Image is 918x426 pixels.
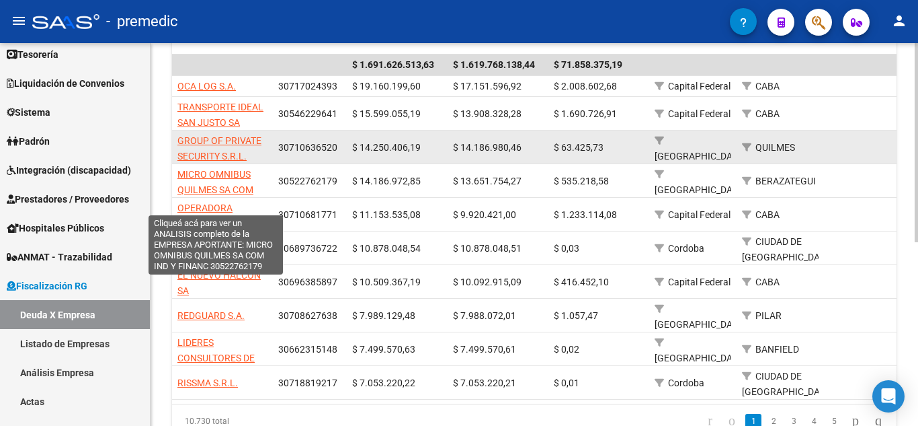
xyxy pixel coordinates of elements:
[755,344,799,355] span: BANFIELD
[106,7,178,36] span: - premedic
[668,108,731,119] span: Capital Federal
[554,378,579,388] span: $ 0,01
[177,378,238,388] span: RISSMA S.R.L.
[177,81,236,92] span: OCA LOG S.A.
[278,142,337,153] span: 30710636520
[554,59,622,70] span: $ 71.858.375,19
[554,209,617,220] span: $ 1.233.114,08
[755,142,795,153] span: QUILMES
[278,209,337,220] span: 30710681771
[668,378,704,388] span: Cordoba
[278,176,337,186] span: 30522762179
[742,236,833,278] span: CIUDAD DE [GEOGRAPHIC_DATA] SUR
[7,192,129,207] span: Prestadores / Proveedores
[7,76,124,91] span: Liquidación de Convenios
[352,209,421,220] span: $ 11.153.535,08
[755,209,780,220] span: CABA
[352,142,421,153] span: $ 14.250.406,19
[554,81,617,92] span: $ 2.008.602,68
[177,270,261,296] span: EL NUEVO HALCON SA
[453,81,521,92] span: $ 17.151.596,92
[554,243,579,254] span: $ 0,03
[668,243,704,254] span: Cordoba
[278,108,337,119] span: 30546229641
[7,279,87,293] span: Fiscalización RG
[755,81,780,92] span: CABA
[755,176,816,186] span: BERAZATEGUI
[891,13,907,29] mat-icon: person
[177,135,261,162] span: GROUP OF PRIVATE SECURITY S.R.L.
[352,59,434,70] span: $ 1.691.626.513,63
[352,81,421,92] span: $ 19.160.199,60
[668,209,731,220] span: Capital Federal
[278,243,337,254] span: 30689736722
[453,142,521,153] span: $ 14.186.980,46
[554,344,579,355] span: $ 0,02
[453,310,516,321] span: $ 7.988.072,01
[352,344,415,355] span: $ 7.499.570,63
[453,277,521,287] span: $ 10.092.915,09
[352,243,421,254] span: $ 10.878.048,54
[7,163,131,178] span: Integración (discapacidad)
[742,371,833,413] span: CIUDAD DE [GEOGRAPHIC_DATA] SUR
[554,142,603,153] span: $ 63.425,73
[554,176,609,186] span: $ 535.218,58
[655,151,745,162] span: [GEOGRAPHIC_DATA]
[453,108,521,119] span: $ 13.908.328,28
[278,81,337,92] span: 30717024393
[177,337,255,379] span: LIDERES CONSULTORES DE SEGURIDAD SRL
[755,277,780,287] span: CABA
[453,344,516,355] span: $ 7.499.570,61
[668,81,731,92] span: Capital Federal
[453,176,521,186] span: $ 13.651.754,27
[278,310,337,321] span: 30708627638
[755,108,780,119] span: CABA
[554,277,609,287] span: $ 416.452,10
[7,105,50,120] span: Sistema
[177,102,263,128] span: TRANSPORTE IDEAL SAN JUSTO SA
[352,108,421,119] span: $ 15.599.055,19
[352,378,415,388] span: $ 7.053.220,22
[755,310,782,321] span: PILAR
[177,203,241,259] span: OPERADORA FERROVIARIA SOCIEDAD DEL ESTADO
[7,250,112,264] span: ANMAT - Trazabilidad
[352,176,421,186] span: $ 14.186.972,85
[7,47,58,62] span: Tesorería
[453,243,521,254] span: $ 10.878.048,51
[352,277,421,287] span: $ 10.509.367,19
[352,310,415,321] span: $ 7.989.129,48
[278,344,337,355] span: 30662315148
[655,353,745,363] span: [GEOGRAPHIC_DATA]
[453,209,516,220] span: $ 9.920.421,00
[177,310,245,321] span: REDGUARD S.A.
[872,380,905,413] div: Open Intercom Messenger
[655,319,745,330] span: [GEOGRAPHIC_DATA]
[554,108,617,119] span: $ 1.690.726,91
[278,277,337,287] span: 30696385897
[177,236,257,262] span: EMPRESA EL QUEBRACHAL SRL
[453,378,516,388] span: $ 7.053.220,21
[7,221,104,236] span: Hospitales Públicos
[177,169,253,211] span: MICRO OMNIBUS QUILMES SA COM IND Y FINANC
[453,59,535,70] span: $ 1.619.768.138,44
[668,277,731,287] span: Capital Federal
[554,310,598,321] span: $ 1.057,47
[278,378,337,388] span: 30718819217
[7,134,50,149] span: Padrón
[655,184,745,195] span: [GEOGRAPHIC_DATA]
[11,13,27,29] mat-icon: menu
